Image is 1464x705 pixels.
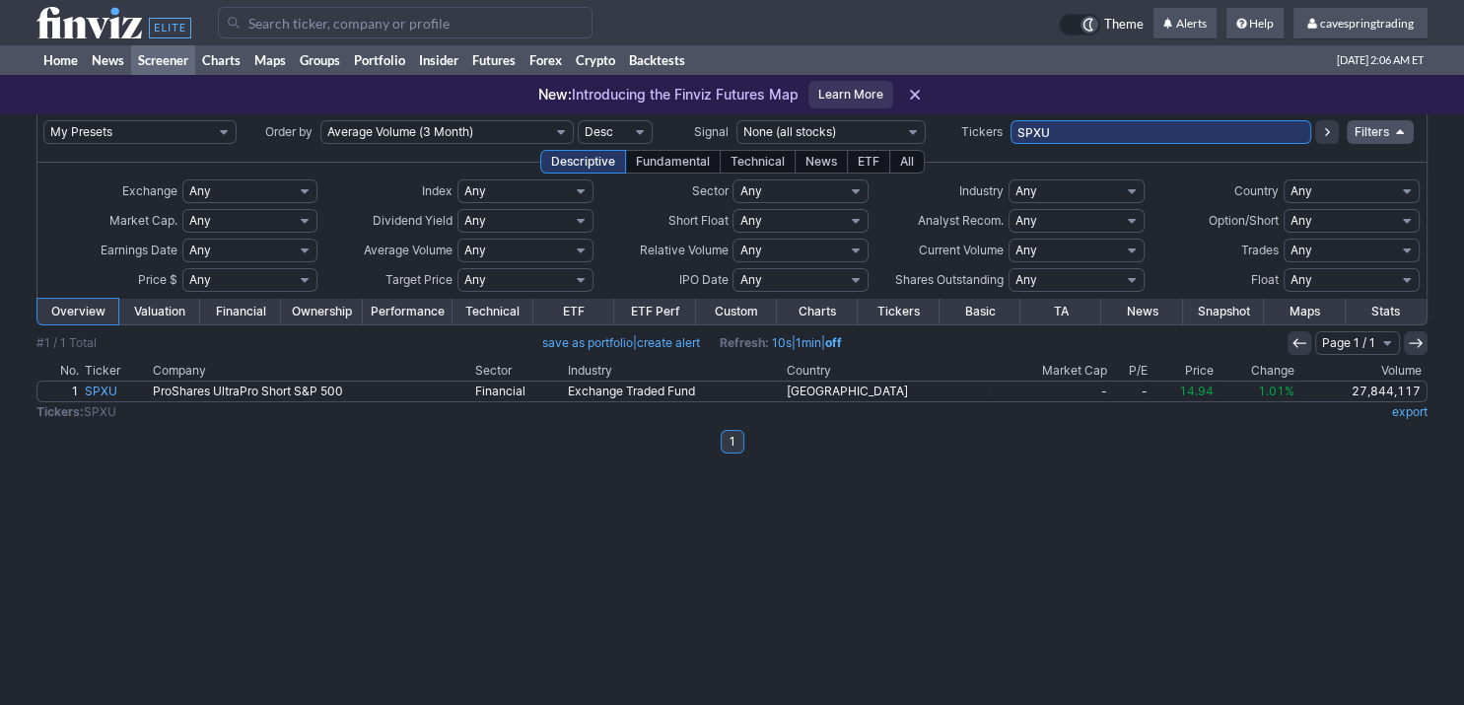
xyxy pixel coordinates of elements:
a: export [1392,404,1428,419]
a: Tickers [858,299,939,324]
span: Order by [265,124,313,139]
a: ETF Perf [614,299,695,324]
a: - [1110,382,1150,401]
a: Groups [293,45,347,75]
span: [DATE] 2:06 AM ET [1337,45,1424,75]
span: Current Volume [919,243,1004,257]
span: IPO Date [678,272,728,287]
th: Company [150,361,472,381]
div: ETF [847,150,890,174]
a: Home [36,45,85,75]
div: Technical [720,150,796,174]
a: create alert [637,335,700,350]
a: 1min [796,335,821,350]
span: Price $ [138,272,177,287]
a: - [993,382,1109,401]
th: Volume [1297,361,1428,381]
a: Insider [412,45,465,75]
div: All [889,150,925,174]
span: New: [538,86,572,103]
a: save as portfolio [542,335,633,350]
a: Maps [1264,299,1345,324]
span: Shares Outstanding [895,272,1004,287]
span: cavespringtrading [1320,16,1414,31]
span: Country [1234,183,1279,198]
span: Option/Short [1209,213,1279,228]
b: 1 [730,430,735,454]
span: Dividend Yield [373,213,453,228]
a: 1 [37,382,82,401]
a: Exchange Traded Fund [565,382,784,401]
span: | | [720,333,842,353]
a: Snapshot [1183,299,1264,324]
div: News [795,150,848,174]
th: No. [36,361,82,381]
th: Change [1217,361,1297,381]
span: Target Price [385,272,453,287]
a: 14.94 [1150,382,1217,401]
a: Financial [200,299,281,324]
div: #1 / 1 Total [36,333,97,353]
a: 1.01% [1217,382,1297,401]
b: Refresh: [720,335,769,350]
th: Industry [565,361,784,381]
a: Learn More [808,81,893,108]
td: SPXU [36,402,1000,422]
a: Basic [940,299,1020,324]
a: Maps [247,45,293,75]
span: 14.94 [1179,384,1214,398]
a: ProShares UltraPro Short S&P 500 [150,382,472,401]
a: Technical [453,299,533,324]
span: Float [1251,272,1279,287]
a: 10s [772,335,792,350]
a: TA [1020,299,1101,324]
span: Average Volume [364,243,453,257]
th: Sector [472,361,565,381]
a: Custom [696,299,777,324]
span: Industry [959,183,1004,198]
a: off [825,335,842,350]
th: Ticker [82,361,150,381]
a: cavespringtrading [1293,8,1428,39]
th: Country [784,361,993,381]
a: ETF [533,299,614,324]
a: Financial [472,382,565,401]
a: 1 [721,430,744,454]
span: 1.01% [1258,384,1294,398]
span: | [542,333,700,353]
a: Futures [465,45,523,75]
a: Charts [777,299,858,324]
a: Screener [131,45,195,75]
span: Analyst Recom. [918,213,1004,228]
span: Signal [694,124,729,139]
a: SPXU [82,382,150,401]
a: Ownership [281,299,362,324]
span: Theme [1104,14,1144,35]
input: Search [218,7,593,38]
span: Tickers [961,124,1003,139]
a: Help [1226,8,1284,39]
th: Market Cap [993,361,1109,381]
span: Trades [1241,243,1279,257]
b: Tickers: [36,404,84,419]
a: [GEOGRAPHIC_DATA] [784,382,993,401]
a: News [1101,299,1182,324]
span: Short Float [667,213,728,228]
span: Exchange [122,183,177,198]
span: Relative Volume [639,243,728,257]
a: Backtests [622,45,692,75]
a: Filters [1347,120,1414,144]
a: Overview [37,299,118,324]
th: Price [1150,361,1217,381]
a: Performance [363,299,453,324]
span: Market Cap. [109,213,177,228]
div: Descriptive [540,150,626,174]
a: Valuation [118,299,199,324]
a: Alerts [1153,8,1217,39]
th: P/E [1110,361,1150,381]
a: 27,844,117 [1297,382,1427,401]
a: News [85,45,131,75]
span: Index [422,183,453,198]
a: Portfolio [347,45,412,75]
a: Crypto [569,45,622,75]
